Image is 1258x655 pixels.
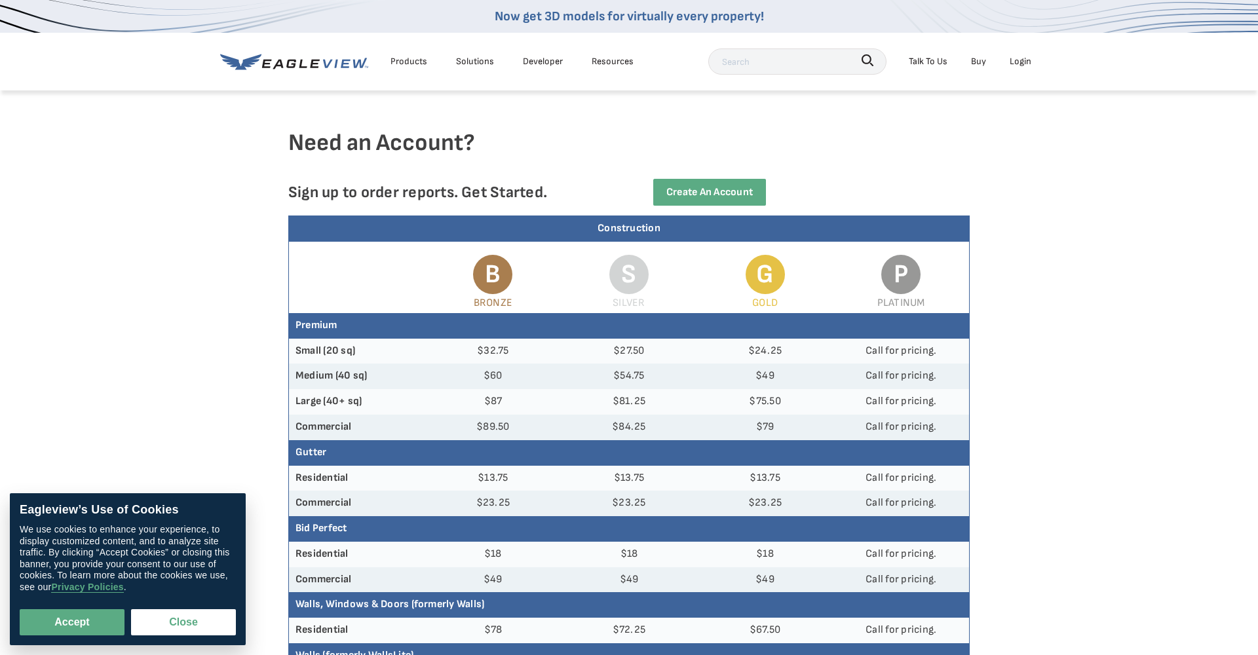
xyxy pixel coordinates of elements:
[971,53,986,69] a: Buy
[708,48,886,75] input: Search
[833,339,969,364] td: Call for pricing.
[561,364,697,389] td: $54.75
[289,339,425,364] th: Small (20 sq)
[425,491,562,516] td: $23.25
[289,618,425,643] th: Residential
[592,53,634,69] div: Resources
[289,313,969,339] th: Premium
[51,582,123,593] a: Privacy Policies
[289,491,425,516] th: Commercial
[289,364,425,389] th: Medium (40 sq)
[473,255,512,294] span: B
[561,339,697,364] td: $27.50
[697,364,833,389] td: $49
[752,297,778,309] span: Gold
[474,297,512,309] span: Bronze
[561,567,697,593] td: $49
[289,592,969,618] th: Walls, Windows & Doors (formerly Walls)
[425,542,562,567] td: $18
[833,542,969,567] td: Call for pricing.
[289,389,425,415] th: Large (40+ sq)
[697,618,833,643] td: $67.50
[425,389,562,415] td: $87
[697,466,833,491] td: $13.75
[20,609,124,635] button: Accept
[833,618,969,643] td: Call for pricing.
[653,179,766,206] a: Create an Account
[909,53,947,69] div: Talk To Us
[746,255,785,294] span: G
[609,255,649,294] span: S
[833,415,969,440] td: Call for pricing.
[289,542,425,567] th: Residential
[697,415,833,440] td: $79
[425,466,562,491] td: $13.75
[425,618,562,643] td: $78
[289,415,425,440] th: Commercial
[425,339,562,364] td: $32.75
[561,466,697,491] td: $13.75
[523,53,563,69] a: Developer
[425,415,562,440] td: $89.50
[561,389,697,415] td: $81.25
[289,516,969,542] th: Bid Perfect
[697,339,833,364] td: $24.25
[697,542,833,567] td: $18
[456,53,494,69] div: Solutions
[20,524,236,593] div: We use cookies to enhance your experience, to display customized content, and to analyze site tra...
[288,128,970,179] h4: Need an Account?
[877,297,925,309] span: Platinum
[697,491,833,516] td: $23.25
[833,364,969,389] td: Call for pricing.
[20,503,236,517] div: Eagleview’s Use of Cookies
[833,491,969,516] td: Call for pricing.
[289,440,969,466] th: Gutter
[613,297,645,309] span: Silver
[289,466,425,491] th: Residential
[561,415,697,440] td: $84.25
[881,255,921,294] span: P
[833,389,969,415] td: Call for pricing.
[1010,53,1031,69] div: Login
[425,364,562,389] td: $60
[289,216,969,242] div: Construction
[697,567,833,593] td: $49
[131,609,236,635] button: Close
[833,466,969,491] td: Call for pricing.
[425,567,562,593] td: $49
[697,389,833,415] td: $75.50
[561,542,697,567] td: $18
[288,183,608,202] p: Sign up to order reports. Get Started.
[561,491,697,516] td: $23.25
[561,618,697,643] td: $72.25
[833,567,969,593] td: Call for pricing.
[391,53,427,69] div: Products
[495,9,764,24] a: Now get 3D models for virtually every property!
[289,567,425,593] th: Commercial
